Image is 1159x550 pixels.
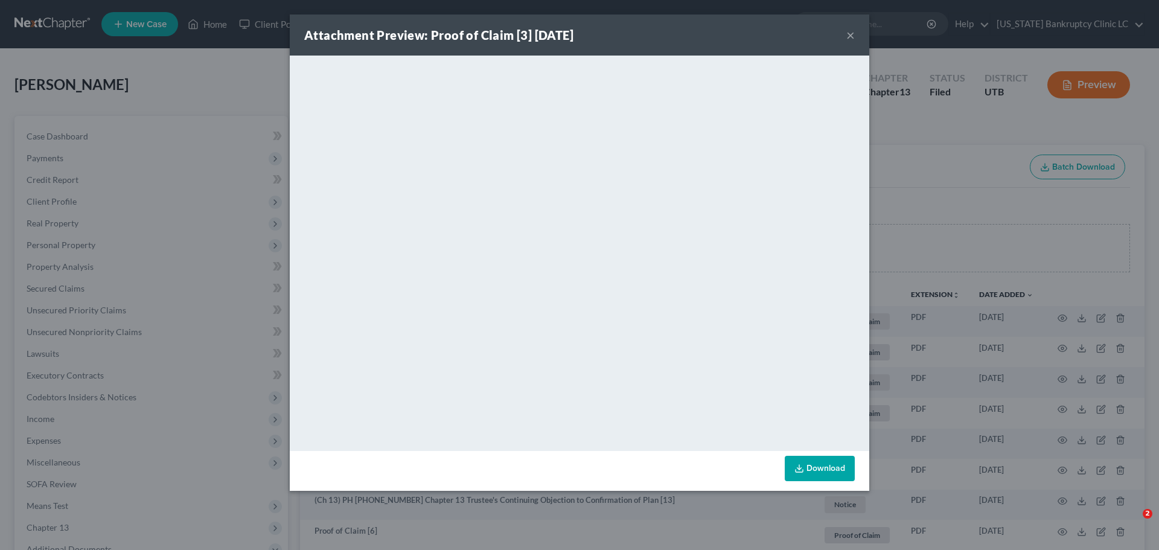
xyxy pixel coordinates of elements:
[290,56,869,448] iframe: <object ng-attr-data='[URL][DOMAIN_NAME]' type='application/pdf' width='100%' height='650px'></ob...
[1118,509,1147,538] iframe: Intercom live chat
[785,456,855,481] a: Download
[846,28,855,42] button: ×
[1143,509,1152,519] span: 2
[304,28,573,42] strong: Attachment Preview: Proof of Claim [3] [DATE]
